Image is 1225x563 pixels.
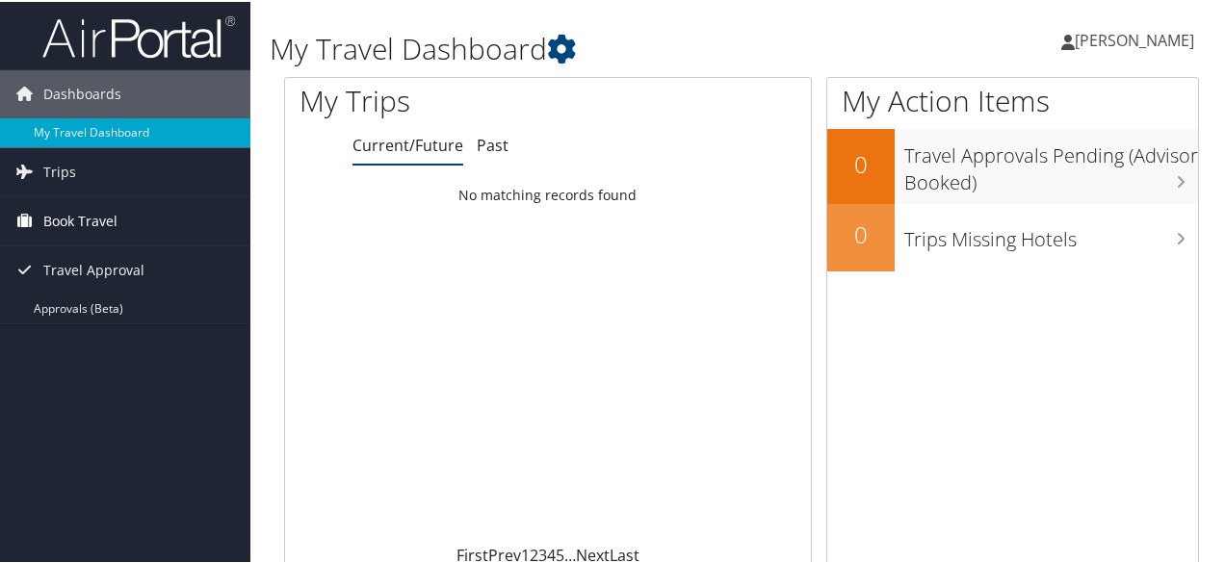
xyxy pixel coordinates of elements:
[827,217,895,249] h2: 0
[42,13,235,58] img: airportal-logo.png
[43,146,76,194] span: Trips
[300,79,577,119] h1: My Trips
[43,68,121,116] span: Dashboards
[285,176,811,211] td: No matching records found
[1075,28,1194,49] span: [PERSON_NAME]
[827,146,895,179] h2: 0
[270,27,899,67] h1: My Travel Dashboard
[904,131,1198,194] h3: Travel Approvals Pending (Advisor Booked)
[352,133,463,154] a: Current/Future
[827,127,1198,201] a: 0Travel Approvals Pending (Advisor Booked)
[904,215,1198,251] h3: Trips Missing Hotels
[43,195,117,243] span: Book Travel
[827,79,1198,119] h1: My Action Items
[477,133,508,154] a: Past
[827,202,1198,269] a: 0Trips Missing Hotels
[1061,10,1213,67] a: [PERSON_NAME]
[43,244,144,293] span: Travel Approval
